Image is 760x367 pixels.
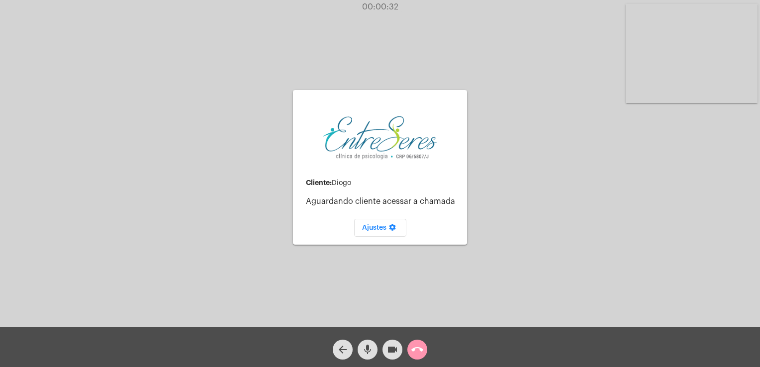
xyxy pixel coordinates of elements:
mat-icon: videocam [386,344,398,356]
mat-icon: arrow_back [337,344,349,356]
mat-icon: settings [386,223,398,235]
div: Diogo [306,179,459,187]
span: 00:00:32 [362,3,398,11]
strong: Cliente: [306,179,332,186]
p: Aguardando cliente acessar a chamada [306,197,459,206]
mat-icon: mic [362,344,374,356]
mat-icon: call_end [411,344,423,356]
button: Ajustes [354,219,406,237]
img: aa27006a-a7e4-c883-abf8-315c10fe6841.png [323,115,437,160]
span: Ajustes [362,224,398,231]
